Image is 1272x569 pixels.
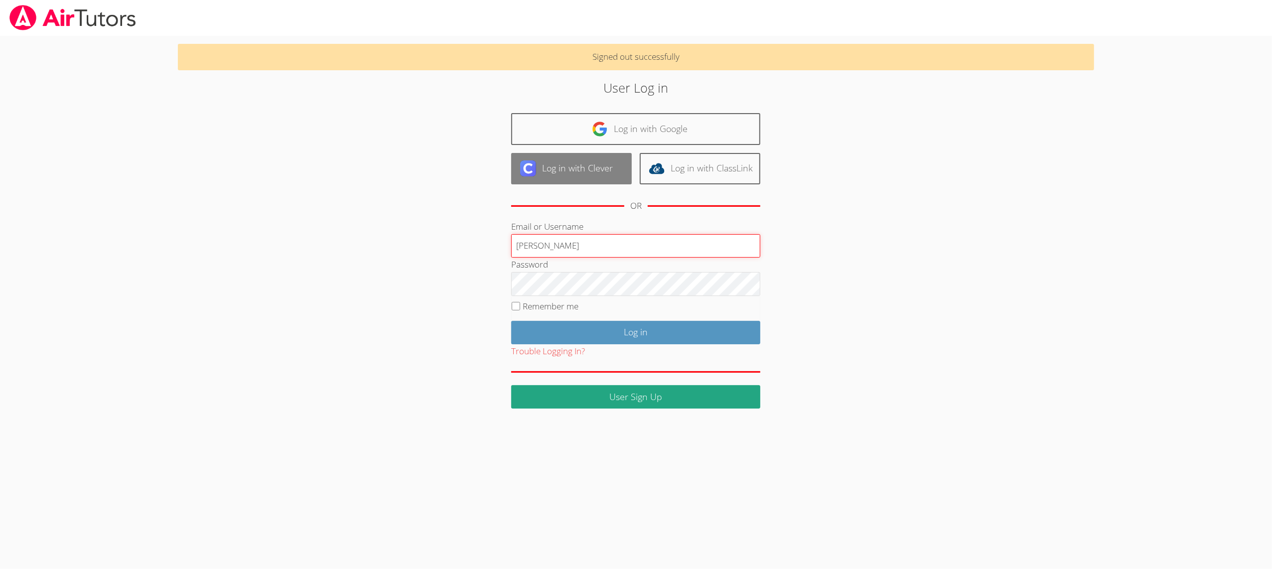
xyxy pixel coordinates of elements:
label: Password [511,259,548,270]
a: Log in with Google [511,113,760,144]
img: google-logo-50288ca7cdecda66e5e0955fdab243c47b7ad437acaf1139b6f446037453330a.svg [592,121,608,137]
a: User Sign Up [511,385,760,409]
label: Email or Username [511,221,583,232]
label: Remember me [523,300,579,312]
h2: User Log in [292,78,980,97]
img: classlink-logo-d6bb404cc1216ec64c9a2012d9dc4662098be43eaf13dc465df04b49fa7ab582.svg [649,160,665,176]
img: clever-logo-6eab21bc6e7a338710f1a6ff85c0baf02591cd810cc4098c63d3a4b26e2feb20.svg [520,160,536,176]
button: Trouble Logging In? [511,344,585,359]
input: Log in [511,321,760,344]
div: OR [630,199,642,213]
p: Signed out successfully [178,44,1094,70]
a: Log in with ClassLink [640,153,760,184]
a: Log in with Clever [511,153,632,184]
img: airtutors_banner-c4298cdbf04f3fff15de1276eac7730deb9818008684d7c2e4769d2f7ddbe033.png [8,5,137,30]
